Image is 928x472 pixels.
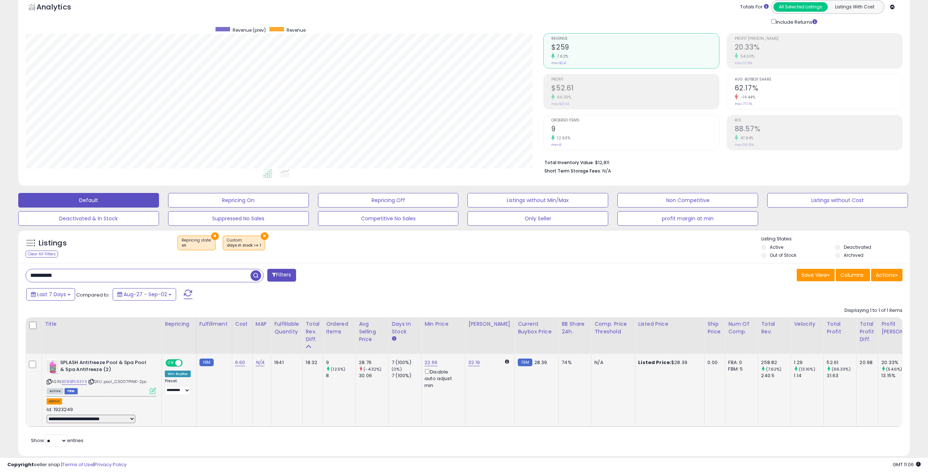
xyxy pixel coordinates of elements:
button: admin [47,398,62,405]
div: $28.39 [638,359,699,366]
div: Total Rev. [761,320,788,336]
small: (66.33%) [832,366,851,372]
small: Prev: 8 [551,143,561,147]
span: | SKU: pool_C3007PINK-2pc [88,379,147,384]
button: Save View [797,269,835,281]
div: 20.98 [859,359,873,366]
button: Competitive No Sales [318,211,459,226]
img: 418ko4K2mtL._SL40_.jpg [47,359,58,374]
strong: Copyright [7,461,34,468]
div: on [182,243,211,248]
small: FBM [199,359,214,366]
h5: Listings [39,238,67,248]
span: ROI [735,119,902,123]
a: 22.66 [424,359,438,366]
div: 258.82 [761,359,791,366]
small: -19.44% [738,94,756,100]
small: Prev: 13.15% [735,61,752,65]
span: OFF [182,360,193,366]
small: (0%) [392,366,402,372]
a: Privacy Policy [94,461,127,468]
button: Aug-27 - Sep-02 [113,288,176,301]
div: 20.33% [881,359,928,366]
span: Repricing state : [182,237,211,248]
div: N/A [594,359,629,366]
h2: 88.57% [735,125,902,135]
div: BB Share 24h. [562,320,588,336]
a: 6.60 [235,359,245,366]
div: Current Buybox Price [518,320,555,336]
div: Include Returns [766,18,826,26]
div: Preset: [165,379,191,395]
div: Avg Selling Price [359,320,385,343]
div: Total Rev. Diff. [306,320,320,343]
b: Total Inventory Value: [544,159,594,166]
div: 8 [326,372,356,379]
small: 47.84% [738,135,754,141]
button: Filters [267,269,296,282]
div: ASIN: [47,359,156,393]
div: MAP [256,320,268,328]
div: 18.32 [306,359,317,366]
span: ON [166,360,175,366]
button: Non Competitive [617,193,758,208]
b: Short Term Storage Fees: [544,168,601,174]
span: Columns [840,271,863,279]
button: Actions [871,269,902,281]
small: 54.60% [738,54,755,59]
span: Last 7 Days [37,291,66,298]
div: Comp. Price Threshold [594,320,632,336]
small: 12.50% [555,135,570,141]
small: (12.5%) [331,366,345,372]
div: 1.14 [794,372,823,379]
div: Displaying 1 to 1 of 1 items [844,307,902,314]
span: 2025-09-10 11:06 GMT [893,461,921,468]
div: Velocity [794,320,820,328]
span: Custom: [227,237,261,248]
small: (7.62%) [766,366,782,372]
small: Prev: $241 [551,61,566,65]
div: Profit [PERSON_NAME] [881,320,925,336]
span: Aug-27 - Sep-02 [124,291,167,298]
button: Deactivated & In Stock [18,211,159,226]
span: Revenue [287,27,306,33]
small: Days In Stock. [392,336,396,342]
div: Disable auto adjust min [424,368,459,389]
div: Fulfillable Quantity [274,320,299,336]
button: Default [18,193,159,208]
div: 1.29 [794,359,823,366]
div: days in stock >= 1 [227,243,261,248]
button: × [261,232,268,240]
a: B08BPL93YX [62,379,87,385]
span: FBM [65,388,78,394]
small: Prev: $31.63 [551,102,570,106]
div: 7 (100%) [392,359,421,366]
div: Ship Price [707,320,722,336]
small: 7.62% [555,54,568,59]
h2: 20.33% [735,43,902,53]
a: N/A [256,359,264,366]
small: FBM [518,359,532,366]
span: N/A [602,167,611,174]
div: 1941 [274,359,297,366]
div: 9 [326,359,356,366]
button: Suppressed No Sales [168,211,309,226]
div: Repricing [165,320,193,328]
div: Total Profit [827,320,853,336]
button: × [211,232,219,240]
h2: 62.17% [735,84,902,94]
button: Repricing On [168,193,309,208]
button: Columns [836,269,870,281]
div: FBA: 0 [728,359,752,366]
div: FBM: 5 [728,366,752,372]
span: Revenue (prev) [233,27,266,33]
span: Profit [PERSON_NAME] [735,37,902,41]
small: (13.16%) [799,366,815,372]
small: Prev: 59.91% [735,143,754,147]
div: Totals For [740,4,769,11]
button: Listings With Cost [827,2,882,12]
p: Listing States: [761,236,910,243]
h5: Analytics [36,2,85,14]
div: Win BuyBox [165,371,191,377]
span: Show: entries [31,437,84,444]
